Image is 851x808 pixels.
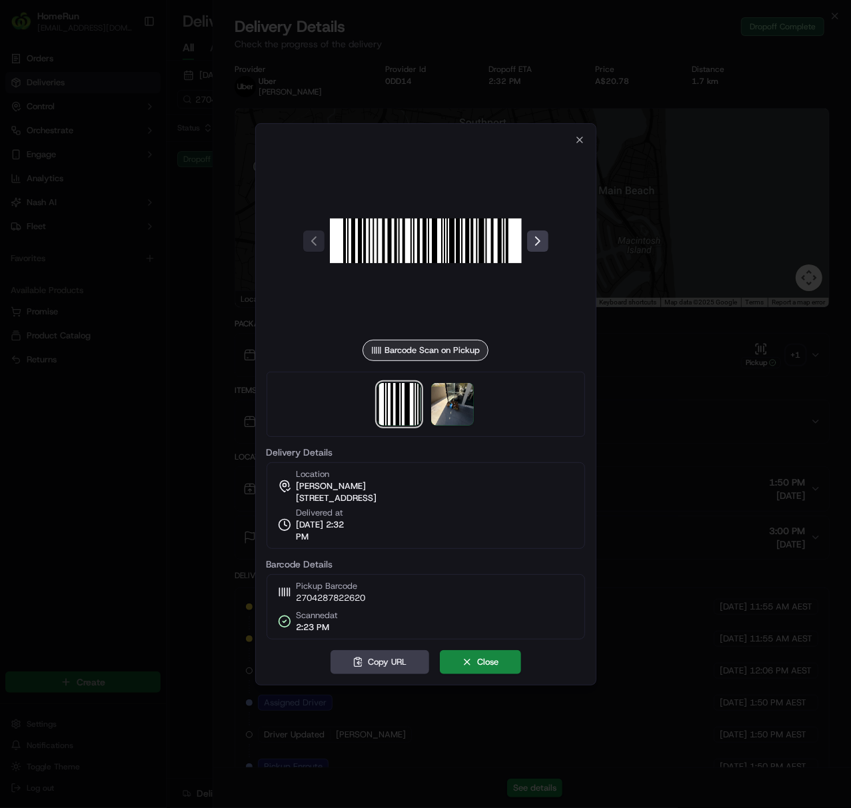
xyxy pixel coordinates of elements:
[297,592,366,604] span: 2704287822620
[297,507,358,519] span: Delivered at
[378,383,421,426] img: barcode_scan_on_pickup image
[297,519,358,543] span: [DATE] 2:32 PM
[297,621,339,633] span: 2:23 PM
[297,609,339,621] span: Scanned at
[330,145,522,337] img: barcode_scan_on_pickup image
[297,580,366,592] span: Pickup Barcode
[267,560,585,569] label: Barcode Details
[297,468,330,480] span: Location
[331,650,429,674] button: Copy URL
[267,448,585,457] label: Delivery Details
[440,650,521,674] button: Close
[363,340,488,361] div: Barcode Scan on Pickup
[297,480,367,492] span: [PERSON_NAME]
[297,492,377,504] span: [STREET_ADDRESS]
[431,383,474,426] img: photo_proof_of_delivery image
